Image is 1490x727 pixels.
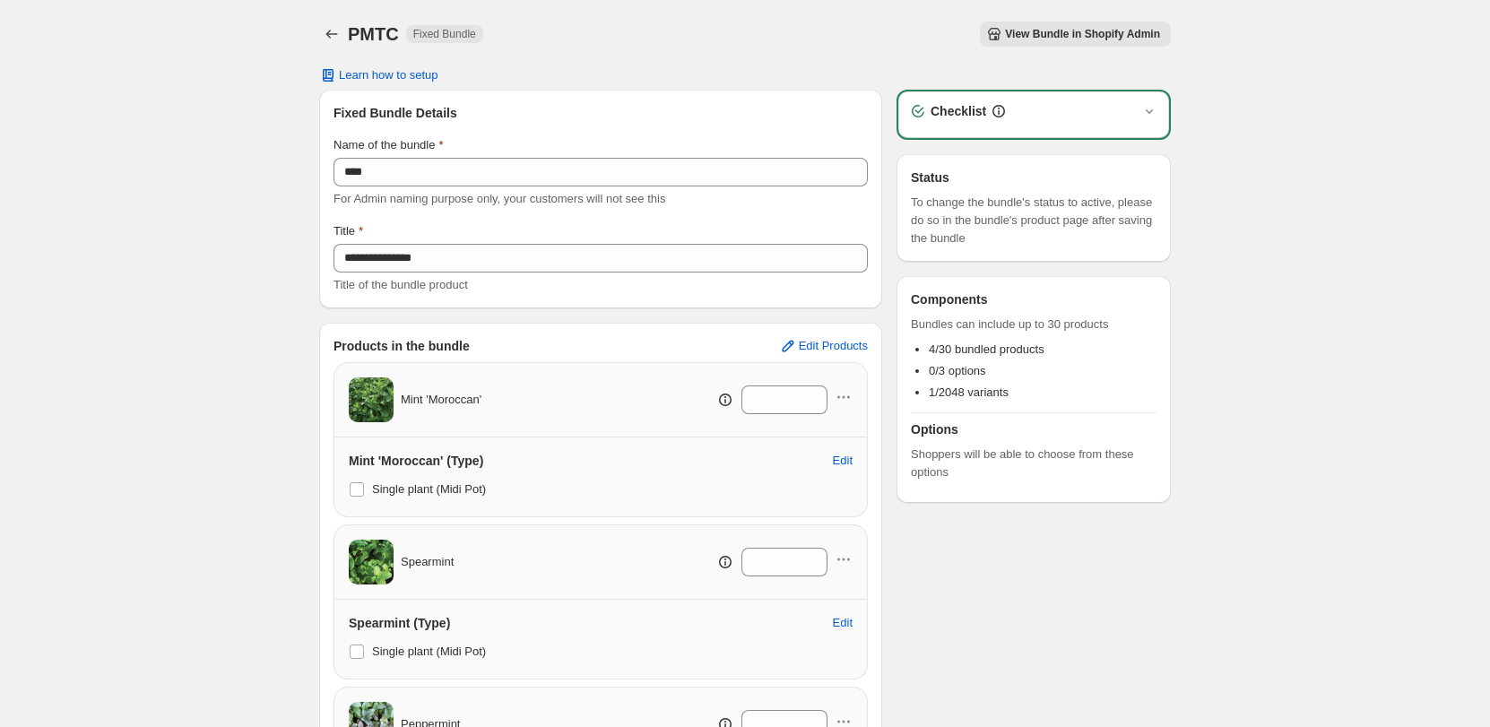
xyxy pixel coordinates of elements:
[334,337,470,355] h3: Products in the bundle
[911,290,988,308] h3: Components
[768,332,879,360] button: Edit Products
[349,377,394,422] img: Mint 'Moroccan'
[822,609,863,637] button: Edit
[401,553,454,571] span: Spearmint
[348,23,399,45] h1: PMTC
[1005,27,1160,41] span: View Bundle in Shopify Admin
[334,136,444,154] label: Name of the bundle
[308,63,449,88] button: Learn how to setup
[401,391,481,409] span: Mint 'Moroccan'
[911,446,1156,481] span: Shoppers will be able to choose from these options
[911,169,1156,186] h3: Status
[911,420,1156,438] h3: Options
[980,22,1171,47] button: View Bundle in Shopify Admin
[929,342,1044,356] span: 4/30 bundled products
[931,102,986,120] h3: Checklist
[339,68,438,82] span: Learn how to setup
[833,454,853,468] span: Edit
[929,385,1009,399] span: 1/2048 variants
[799,339,868,353] span: Edit Products
[349,614,450,632] h3: Spearmint (Type)
[334,222,363,240] label: Title
[334,278,468,291] span: Title of the bundle product
[929,364,986,377] span: 0/3 options
[413,27,476,41] span: Fixed Bundle
[372,645,486,658] span: Single plant (Midi Pot)
[372,482,486,496] span: Single plant (Midi Pot)
[833,616,853,630] span: Edit
[822,446,863,475] button: Edit
[349,452,483,470] h3: Mint 'Moroccan' (Type)
[334,104,868,122] h3: Fixed Bundle Details
[319,22,344,47] button: Back
[334,192,665,205] span: For Admin naming purpose only, your customers will not see this
[349,540,394,584] img: Spearmint
[911,316,1156,333] span: Bundles can include up to 30 products
[911,194,1156,247] span: To change the bundle's status to active, please do so in the bundle's product page after saving t...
